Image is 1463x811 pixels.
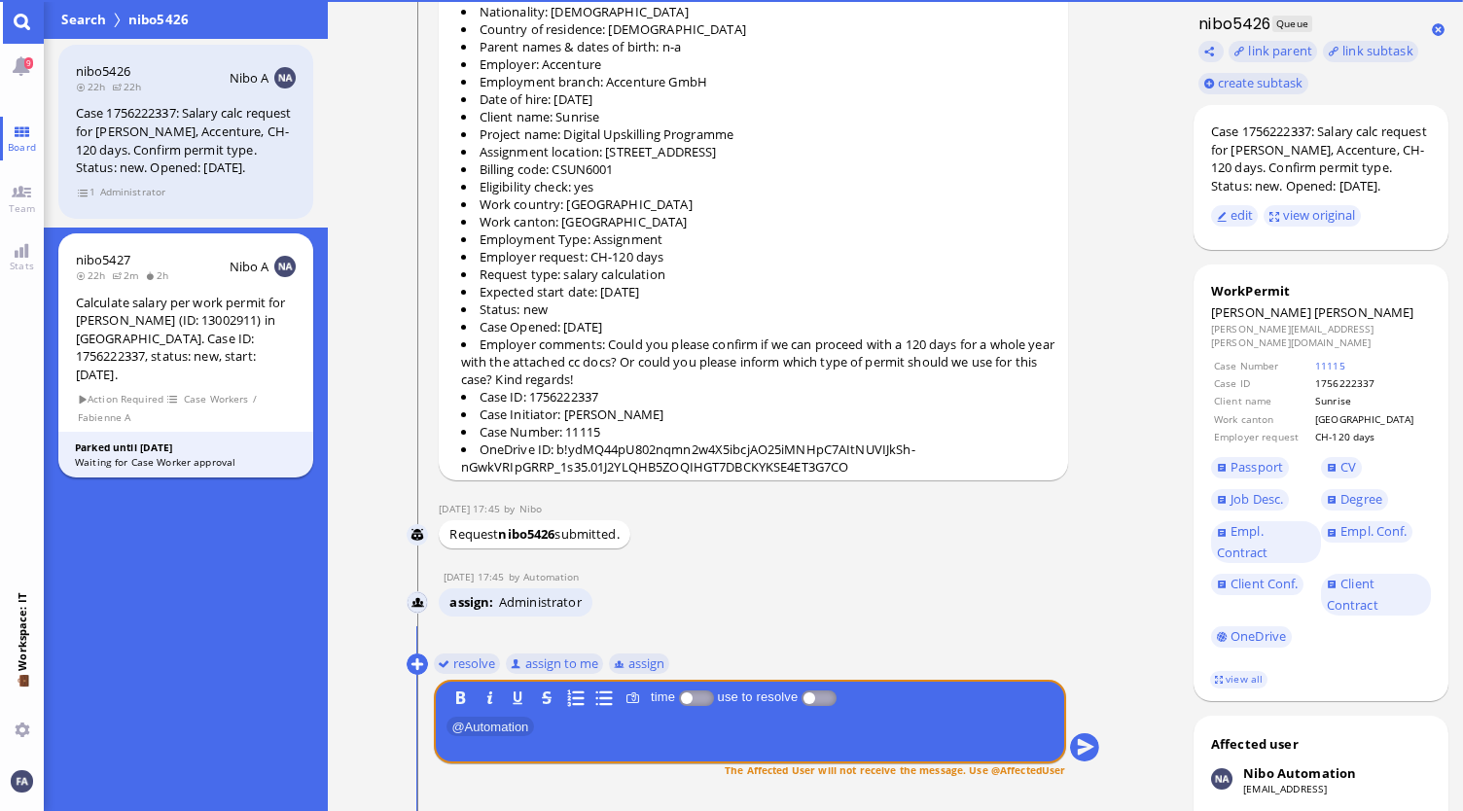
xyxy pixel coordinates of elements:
div: Affected user [1211,735,1299,753]
li: Client name: Sunrise [461,108,1057,125]
label: time [647,689,679,704]
button: B [450,687,472,708]
span: Nibo [519,502,543,515]
span: link subtask [1342,42,1413,59]
img: Nibo Automation [1211,768,1232,790]
div: Calculate salary per work permit for [PERSON_NAME] (ID: 13002911) in [GEOGRAPHIC_DATA]. Case ID: ... [76,294,296,384]
li: Employment branch: Accenture GmbH [461,73,1057,90]
button: Copy ticket nibo5426 link to clipboard [1198,41,1224,62]
span: Empl. Conf. [1340,522,1407,540]
button: create subtask [1198,73,1308,94]
a: nibo5427 [76,251,130,268]
img: Nibo [407,524,428,546]
img: NA [274,256,296,277]
span: link parent [1248,42,1311,59]
button: view original [1264,205,1361,227]
li: Date of hire: [DATE] [461,90,1057,108]
td: 1756222337 [1314,375,1429,391]
span: automation@bluelakelegal.com [523,570,579,583]
li: Employer request: CH-120 days [461,248,1057,265]
span: [PERSON_NAME] [1211,303,1311,321]
span: Automation [446,717,534,736]
td: Case Number [1213,358,1312,373]
a: Empl. Contract [1211,521,1321,563]
li: Expected start date: [DATE] [461,283,1057,300]
span: [PERSON_NAME] [1314,303,1414,321]
a: [EMAIL_ADDRESS] [1243,782,1327,795]
span: Empl. Contract [1217,522,1268,561]
span: Nibo A [230,69,269,87]
li: Eligibility check: yes [461,178,1057,195]
span: Team [4,201,41,215]
a: Client Conf. [1211,574,1303,595]
li: Status: new [461,300,1057,318]
span: Case Workers [183,391,249,407]
li: Employer: Accenture [461,55,1057,73]
button: edit [1211,205,1259,227]
li: Case ID: 1756222337 [461,388,1057,405]
a: Degree [1321,489,1387,511]
li: Case Initiator: [PERSON_NAME] [461,405,1057,423]
td: [GEOGRAPHIC_DATA] [1314,411,1429,427]
a: 11115 [1315,359,1345,372]
li: Employment Type: Assignment [461,230,1057,248]
span: Degree [1340,490,1382,508]
img: Automation [408,592,429,614]
a: OneDrive [1211,626,1292,648]
span: assign [449,593,498,611]
li: Administrator [499,593,582,611]
li: Employer comments: Could you please confirm if we can proceed with a 120 days for a whole year wi... [461,335,1057,388]
a: Empl. Conf. [1321,521,1412,543]
li: Country of residence: [DEMOGRAPHIC_DATA] [461,20,1057,38]
h1: nibo5426 [1194,13,1271,35]
task-group-action-menu: link parent [1229,41,1317,62]
li: Parent names & dates of birth: n-a [461,38,1057,55]
div: Case 1756222337: Salary calc request for [PERSON_NAME], Accenture, CH-120 days. Confirm permit ty... [76,104,296,176]
span: Queue [1272,16,1312,32]
span: view 1 items [77,184,96,200]
td: CH-120 days [1314,429,1429,444]
img: You [11,770,32,792]
a: Passport [1211,457,1289,478]
div: Nibo Automation [1243,764,1356,782]
p-inputswitch: Log time spent [679,689,714,704]
li: Case Number: 11115 [461,423,1057,441]
a: CV [1321,457,1362,478]
span: 2h [145,268,175,282]
a: nibo5426 [76,62,130,80]
td: Work canton [1213,411,1312,427]
span: Job Desc. [1231,490,1283,508]
div: Request submitted. [439,520,630,548]
span: 💼 Workspace: IT [15,671,29,715]
p-inputswitch: use to resolve [802,689,837,704]
strong: nibo5426 [498,525,554,543]
div: WorkPermit [1211,282,1431,300]
li: Assignment location: [STREET_ADDRESS] [461,143,1057,160]
task-group-action-menu: link subtask [1323,41,1418,62]
span: Client Contract [1327,575,1378,614]
li: Nationality: [DEMOGRAPHIC_DATA] [461,3,1057,20]
span: Stats [5,259,39,272]
button: resolve [434,652,501,674]
span: Passport [1231,458,1283,476]
li: Project name: Digital Upskilling Programme [461,125,1057,143]
td: Sunrise [1314,393,1429,408]
li: Case Opened: [DATE] [461,318,1057,335]
span: [DATE] 17:45 [439,502,504,515]
button: assign to me [506,652,604,674]
span: Search [58,10,110,29]
span: Nibo A [230,258,269,275]
span: Administrator [99,184,166,200]
span: Action Required [77,391,164,407]
td: Employer request [1213,429,1312,444]
a: view all [1210,671,1267,688]
li: OneDrive ID: b!ydMQ44pU802nqmn2w4X5ibcjAO25iMNHpC7AItNUVIJkSh-nGwkVRIpGRRP_1s35.01J2YLQHB5ZOQIHGT... [461,441,1057,476]
span: nibo5426 [125,10,193,29]
a: Client Contract [1321,574,1431,616]
button: U [508,687,529,708]
td: Client name [1213,393,1312,408]
li: Work canton: [GEOGRAPHIC_DATA] [461,213,1057,230]
li: Billing code: CSUN6001 [461,160,1057,178]
td: Case ID [1213,375,1312,391]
